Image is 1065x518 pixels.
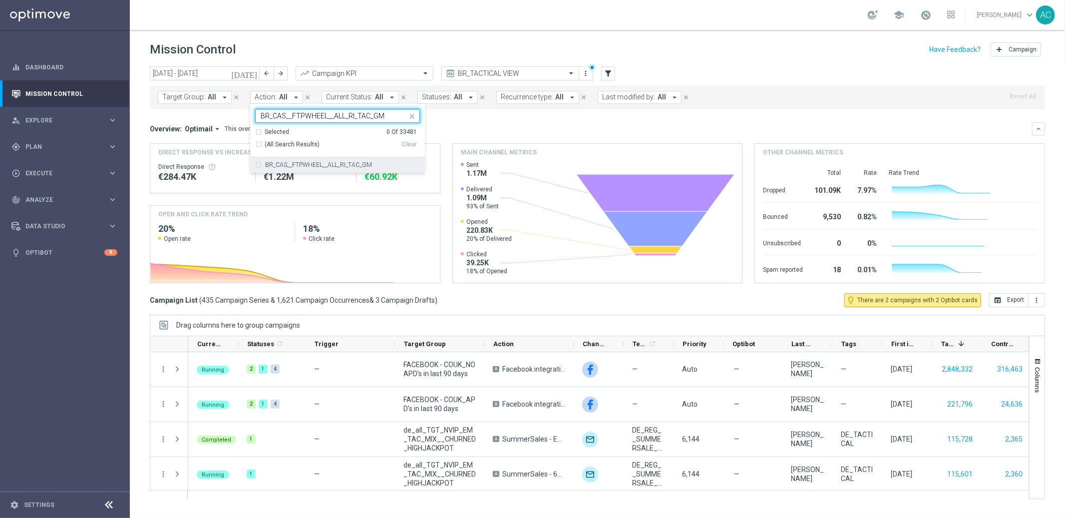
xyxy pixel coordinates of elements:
div: Unsubscribed [763,234,803,250]
span: de_all_TGT_NVIP_EM_TAC_MIX__CHURNED_HIGHJACKPOT [403,426,476,453]
span: — [314,400,320,408]
colored-tag: Running [197,400,229,409]
button: close [232,92,241,103]
span: — [632,365,638,374]
i: close [304,94,311,101]
span: de_all_TGT_NVIP_EM_TAC_MIX__CHURNED_HIGHJACKPOT [403,461,476,488]
span: Tags [841,340,856,348]
div: Rate Trend [889,169,1037,177]
div: Optimail [582,432,598,448]
span: Plan [25,144,108,150]
button: 2,848,332 [941,363,974,376]
div: Optibot [11,239,117,266]
div: Petruta Pelin [791,395,824,413]
button: more_vert [159,365,168,374]
i: settings [10,501,19,510]
div: AC [1036,5,1055,24]
span: A [493,471,499,477]
span: Data Studio [25,223,108,229]
span: Calculate column [274,338,284,349]
div: Total [815,169,841,177]
div: Execute [11,169,108,178]
button: Action: All arrow_drop_down [250,91,303,104]
span: FACEBOOK - COUK_NO APD's in last 90 days [403,360,476,378]
ng-select: Campaign KPI [296,66,433,80]
div: 25 Aug 2025, Monday [891,365,912,374]
span: All [454,93,462,101]
span: All [555,93,564,101]
i: close [408,112,416,120]
span: 435 Campaign Series & 1,621 Campaign Occurrences [202,296,369,305]
i: close [683,94,690,101]
div: 1 [247,435,256,444]
div: Spam reported [763,261,803,277]
span: Running [202,402,224,408]
div: equalizer Dashboard [11,63,118,71]
span: Columns [1034,367,1042,393]
span: 1.17M [466,169,487,178]
span: ) [435,296,437,305]
div: BR_CAS__FTPWHEEL__ALL_RI_TAC_GM [255,157,420,173]
span: Current Status: [326,93,372,101]
div: This overview shows data of campaigns executed via Optimail [225,124,397,133]
multiple-options-button: Export to CSV [989,296,1045,304]
div: €60,923 [364,171,432,183]
button: Statuses: All arrow_drop_down [417,91,478,104]
span: Channel [583,340,607,348]
a: Dashboard [25,54,117,80]
span: Target Group [404,340,446,348]
a: [PERSON_NAME]keyboard_arrow_down [976,7,1036,22]
button: Optimail arrow_drop_down [182,124,225,133]
button: Mission Control [11,90,118,98]
span: Analyze [25,197,108,203]
i: close [233,94,240,101]
i: arrow_drop_down [220,93,229,102]
button: close [682,92,691,103]
button: keyboard_arrow_down [1032,122,1045,135]
i: keyboard_arrow_right [108,168,117,178]
button: person_search Explore keyboard_arrow_right [11,116,118,124]
i: keyboard_arrow_right [108,195,117,204]
span: DE_REG__SUMMERSALE_EJ_250826__NVIP_EMA_TAC_MIX [632,426,665,453]
i: arrow_forward [277,70,284,77]
h2: 20% [158,223,287,235]
img: Facebook Custom Audience [582,362,598,378]
button: lightbulb_outline There are 2 campaigns with 2 Optibot cards [844,293,981,307]
i: keyboard_arrow_right [108,221,117,231]
span: A [493,366,499,372]
button: 2,365 [1004,433,1024,446]
span: Statuses [247,340,274,348]
a: Settings [24,502,54,508]
a: Mission Control [25,80,117,107]
i: person_search [11,116,20,125]
button: more_vert [159,400,168,409]
div: 1 [247,470,256,479]
ng-select: BR_TACTICAL VIEW [441,66,579,80]
span: — [734,400,739,409]
span: — [734,365,739,374]
span: Optimail [185,124,213,133]
span: 6,144 [682,470,700,478]
span: 3 Campaign Drafts [375,296,435,305]
i: arrow_drop_down [670,93,679,102]
span: 6,144 [682,435,700,443]
button: more_vert [159,470,168,479]
div: Data Studio keyboard_arrow_right [11,222,118,230]
i: more_vert [1033,296,1041,304]
span: Target Group: [162,93,205,101]
span: 18% of Opened [466,267,508,275]
div: Data Studio [11,222,108,231]
img: Optimail [582,467,598,483]
div: €1,217,769 [264,171,348,183]
h3: Overview: [150,124,182,133]
div: Direct Response [158,163,247,171]
span: Last Modified By [791,340,815,348]
i: play_circle_outline [11,169,20,178]
h4: Main channel metrics [461,148,537,157]
span: — [734,470,739,479]
div: track_changes Analyze keyboard_arrow_right [11,196,118,204]
button: 316,463 [996,363,1024,376]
